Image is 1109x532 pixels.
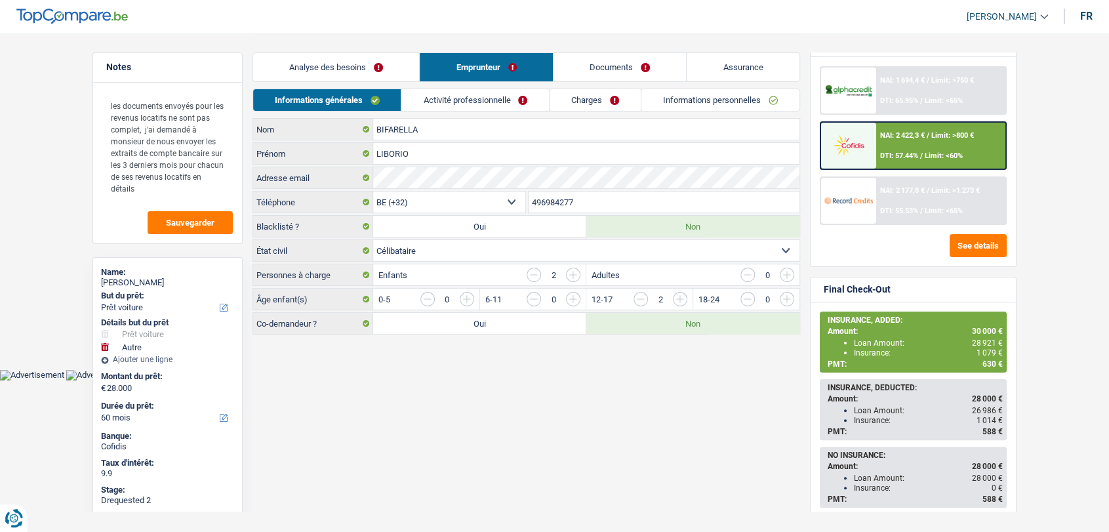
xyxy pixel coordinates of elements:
[106,62,229,73] h5: Notes
[982,495,1003,504] span: 588 €
[1080,10,1093,22] div: fr
[101,355,234,364] div: Ajouter une ligne
[548,271,559,279] div: 2
[101,401,232,411] label: Durée du prêt:
[253,167,373,188] label: Adresse email
[592,271,620,279] label: Adultes
[880,207,918,215] span: DTI: 55.53%
[927,186,929,195] span: /
[956,6,1048,28] a: [PERSON_NAME]
[828,495,1003,504] div: PMT:
[828,427,1003,436] div: PMT:
[373,313,586,334] label: Oui
[854,474,1003,483] div: Loan Amount:
[931,186,980,195] span: Limit: >1.273 €
[977,348,1003,358] span: 1 079 €
[977,416,1003,425] span: 1 014 €
[373,216,586,237] label: Oui
[931,131,974,140] span: Limit: >800 €
[101,485,234,495] div: Stage:
[253,89,401,111] a: Informations générales
[253,143,373,164] label: Prénom
[253,216,373,237] label: Blacklisté ?
[854,348,1003,358] div: Insurance:
[927,131,929,140] span: /
[253,313,373,334] label: Co-demandeur ?
[925,152,963,160] span: Limit: <60%
[824,83,873,98] img: AlphaCredit
[641,89,799,111] a: Informations personnelles
[828,394,1003,403] div: Amount:
[586,216,799,237] label: Non
[880,96,918,105] span: DTI: 65.95%
[931,76,974,85] span: Limit: >750 €
[972,462,1003,471] span: 28 000 €
[967,11,1037,22] span: [PERSON_NAME]
[854,483,1003,493] div: Insurance:
[920,96,923,105] span: /
[880,186,925,195] span: NAI: 2 177,8 €
[950,234,1007,257] button: See details
[550,89,641,111] a: Charges
[920,152,923,160] span: /
[554,53,687,81] a: Documents
[880,131,925,140] span: NAI: 2 422,3 €
[972,394,1003,403] span: 28 000 €
[101,317,234,328] div: Détails but du prêt
[101,441,234,452] div: Cofidis
[16,9,128,24] img: TopCompare Logo
[880,152,918,160] span: DTI: 57.44%
[378,295,390,304] label: 0-5
[101,468,234,479] div: 9.9
[101,383,106,394] span: €
[925,207,963,215] span: Limit: <65%
[982,359,1003,369] span: 630 €
[401,89,549,111] a: Activité professionnelle
[927,76,929,85] span: /
[854,416,1003,425] div: Insurance:
[529,192,799,213] input: 401020304
[828,359,1003,369] div: PMT:
[101,431,234,441] div: Banque:
[586,313,799,334] label: Non
[972,327,1003,336] span: 30 000 €
[972,338,1003,348] span: 28 921 €
[101,277,234,288] div: [PERSON_NAME]
[824,284,891,295] div: Final Check-Out
[828,451,1003,460] div: NO INSURANCE:
[854,406,1003,415] div: Loan Amount:
[101,495,234,506] div: Drequested 2
[253,289,373,310] label: Âge enfant(s)
[880,76,925,85] span: NAI: 1 694,4 €
[992,483,1003,493] span: 0 €
[101,291,232,301] label: But du prêt:
[972,474,1003,483] span: 28 000 €
[253,119,373,140] label: Nom
[761,271,773,279] div: 0
[148,211,233,234] button: Sauvegarder
[253,240,373,261] label: État civil
[824,188,873,213] img: Record Credits
[101,371,232,382] label: Montant du prêt:
[925,96,963,105] span: Limit: <65%
[378,271,407,279] label: Enfants
[253,53,420,81] a: Analyse des besoins
[854,338,1003,348] div: Loan Amount:
[687,53,799,81] a: Assurance
[420,53,553,81] a: Emprunteur
[101,267,234,277] div: Name:
[828,383,1003,392] div: INSURANCE, DEDUCTED:
[253,192,373,213] label: Téléphone
[972,406,1003,415] span: 26 986 €
[982,427,1003,436] span: 588 €
[828,327,1003,336] div: Amount:
[253,264,373,285] label: Personnes à charge
[828,316,1003,325] div: INSURANCE, ADDED:
[828,462,1003,471] div: Amount:
[920,207,923,215] span: /
[166,218,214,227] span: Sauvegarder
[66,370,131,380] img: Advertisement
[824,133,873,157] img: Cofidis
[101,458,234,468] div: Taux d'intérêt:
[441,295,453,304] div: 0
